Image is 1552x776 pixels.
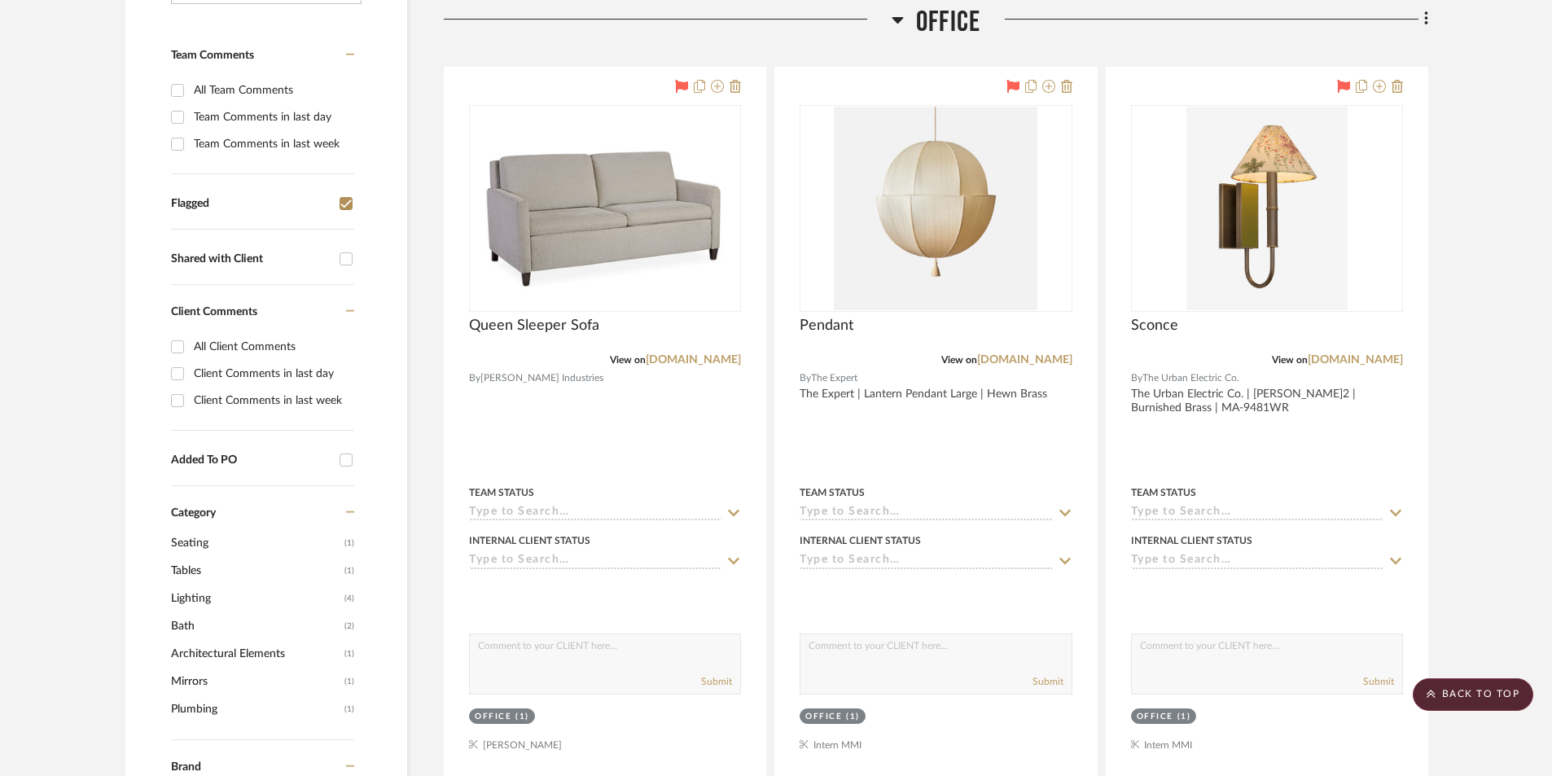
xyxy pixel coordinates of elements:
[1177,711,1191,723] div: (1)
[171,454,331,467] div: Added To PO
[469,370,480,386] span: By
[800,106,1071,311] div: 0
[800,485,865,500] div: Team Status
[800,554,1052,569] input: Type to Search…
[469,554,721,569] input: Type to Search…
[1131,506,1383,521] input: Type to Search…
[1272,355,1308,365] span: View on
[171,585,340,612] span: Lighting
[977,354,1072,366] a: [DOMAIN_NAME]
[194,131,350,157] div: Team Comments in last week
[469,506,721,521] input: Type to Search…
[469,485,534,500] div: Team Status
[701,674,732,689] button: Submit
[469,533,590,548] div: Internal Client Status
[1308,354,1403,366] a: [DOMAIN_NAME]
[469,317,599,335] span: Queen Sleeper Sofa
[1032,674,1063,689] button: Submit
[344,641,354,667] span: (1)
[171,50,254,61] span: Team Comments
[800,370,811,386] span: By
[1131,554,1383,569] input: Type to Search…
[805,711,842,723] div: Office
[610,355,646,365] span: View on
[344,558,354,584] span: (1)
[470,106,740,311] div: 0
[1413,678,1533,711] scroll-to-top-button: BACK TO TOP
[1131,317,1178,335] span: Sconce
[171,252,331,266] div: Shared with Client
[171,668,340,695] span: Mirrors
[171,640,340,668] span: Architectural Elements
[171,695,340,723] span: Plumbing
[846,711,860,723] div: (1)
[344,530,354,556] span: (1)
[194,334,350,360] div: All Client Comments
[800,317,853,335] span: Pendant
[171,506,216,520] span: Category
[646,354,741,366] a: [DOMAIN_NAME]
[1137,711,1173,723] div: Office
[344,696,354,722] span: (1)
[811,370,857,386] span: The Expert
[171,529,340,557] span: Seating
[941,355,977,365] span: View on
[1132,106,1402,311] div: 0
[171,306,257,318] span: Client Comments
[344,669,354,695] span: (1)
[1131,485,1196,500] div: Team Status
[344,613,354,639] span: (2)
[515,711,529,723] div: (1)
[194,104,350,130] div: Team Comments in last day
[478,107,733,310] img: Queen Sleeper Sofa
[1363,674,1394,689] button: Submit
[1131,370,1142,386] span: By
[194,388,350,414] div: Client Comments in last week
[344,585,354,612] span: (4)
[171,612,340,640] span: Bath
[1186,107,1348,310] img: Sconce
[916,5,980,40] span: Office
[800,533,921,548] div: Internal Client Status
[1131,533,1252,548] div: Internal Client Status
[480,370,603,386] span: [PERSON_NAME] Industries
[171,557,340,585] span: Tables
[194,77,350,103] div: All Team Comments
[171,197,331,211] div: Flagged
[1142,370,1239,386] span: The Urban Electric Co.
[834,107,1037,310] img: Pendant
[475,711,511,723] div: Office
[800,506,1052,521] input: Type to Search…
[194,361,350,387] div: Client Comments in last day
[171,761,201,773] span: Brand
